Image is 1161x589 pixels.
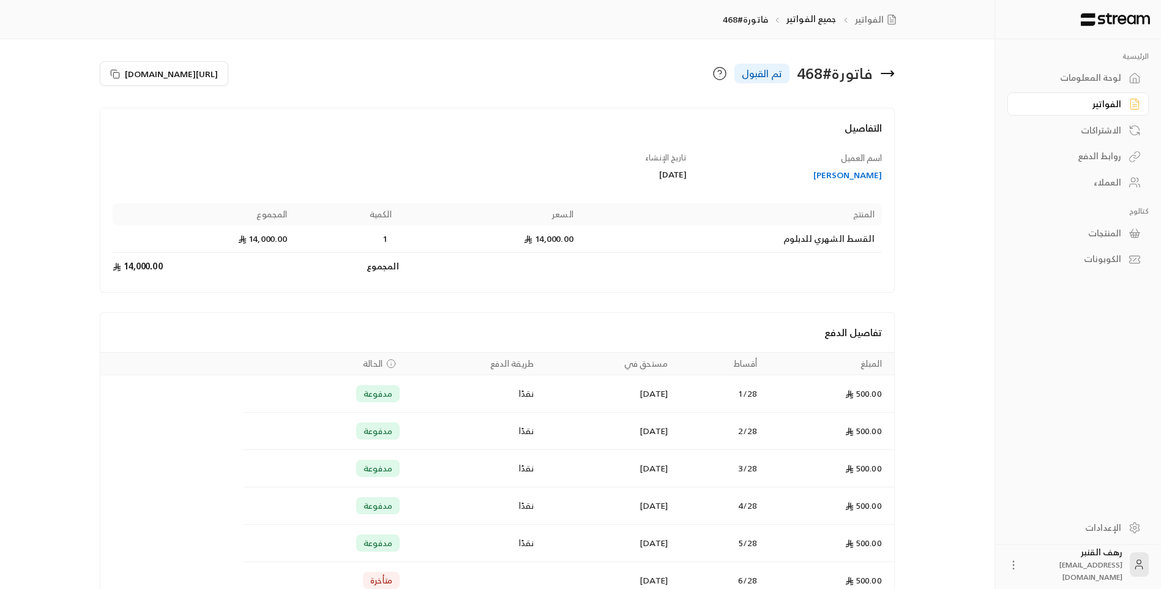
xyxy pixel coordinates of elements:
[764,413,894,450] td: 500.00
[1023,253,1121,265] div: الكوبونات
[407,525,542,562] td: نقدًا
[764,450,894,487] td: 500.00
[294,253,398,280] td: المجموع
[407,375,542,413] td: نقدًا
[675,353,764,375] th: أقساط
[1007,221,1149,245] a: المنتجات
[1080,13,1151,26] img: Logo
[407,353,542,375] th: طريقة الدفع
[1023,176,1121,189] div: العملاء
[723,13,768,26] p: فاتورة#468
[581,225,882,253] td: القسط الشهري للدبلوم
[363,358,383,370] span: الحالة
[1023,98,1121,110] div: الفواتير
[1023,150,1121,162] div: روابط الدفع
[1007,516,1149,539] a: الإعدادات
[1007,171,1149,195] a: العملاء
[1007,247,1149,271] a: الكوبونات
[797,64,873,83] div: فاتورة # 468
[1023,227,1121,239] div: المنتجات
[294,203,398,225] th: الكمية
[364,462,392,475] span: مدفوعة
[675,375,764,413] td: 1 / 28
[1007,144,1149,168] a: روابط الدفع
[370,574,392,587] span: متأخرة
[113,203,294,225] th: المجموع
[841,150,882,165] span: اسم العميل
[503,168,687,181] div: [DATE]
[764,375,894,413] td: 500.00
[675,487,764,525] td: 4 / 28
[723,13,902,26] nav: breadcrumb
[113,203,882,280] table: Products
[1023,522,1121,534] div: الإعدادات
[542,525,676,562] td: [DATE]
[125,67,218,80] span: [URL][DOMAIN_NAME]
[407,487,542,525] td: نقدًا
[764,353,894,375] th: المبلغ
[113,121,882,148] h4: التفاصيل
[1007,118,1149,142] a: الاشتراكات
[1007,206,1149,216] p: كتالوج
[399,203,581,225] th: السعر
[364,425,392,437] span: مدفوعة
[1023,124,1121,137] div: الاشتراكات
[113,225,294,253] td: 14,000.00
[364,500,392,512] span: مدفوعة
[379,233,392,245] span: 1
[407,413,542,450] td: نقدًا
[542,353,676,375] th: مستحق في
[542,375,676,413] td: [DATE]
[1007,92,1149,116] a: الفواتير
[675,450,764,487] td: 3 / 28
[407,450,542,487] td: نقدًا
[542,413,676,450] td: [DATE]
[764,525,894,562] td: 500.00
[364,388,392,400] span: مدفوعة
[742,66,782,81] span: تم القبول
[542,487,676,525] td: [DATE]
[1027,546,1122,583] div: رهف القنبر
[100,61,228,86] button: [URL][DOMAIN_NAME]
[581,203,882,225] th: المنتج
[698,169,882,181] a: [PERSON_NAME]
[364,537,392,549] span: مدفوعة
[645,151,687,165] span: تاريخ الإنشاء
[542,450,676,487] td: [DATE]
[675,525,764,562] td: 5 / 28
[113,253,294,280] td: 14,000.00
[1059,558,1122,583] span: [EMAIL_ADDRESS][DOMAIN_NAME]
[786,11,837,26] a: جميع الفواتير
[1007,51,1149,61] p: الرئيسية
[764,487,894,525] td: 500.00
[113,325,882,340] h4: تفاصيل الدفع
[1023,72,1121,84] div: لوحة المعلومات
[675,413,764,450] td: 2 / 28
[399,225,581,253] td: 14,000.00
[855,13,902,26] a: الفواتير
[1007,66,1149,90] a: لوحة المعلومات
